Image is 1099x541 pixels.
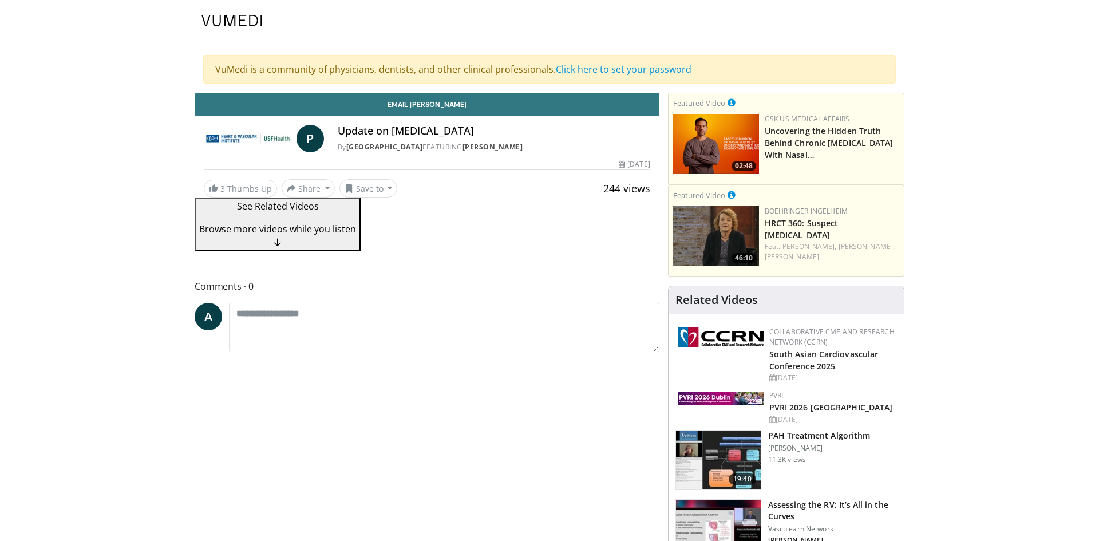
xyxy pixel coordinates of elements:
[728,188,736,201] a: This is paid for by Boehringer Ingelheim
[678,327,764,347] img: a04ee3ba-8487-4636-b0fb-5e8d268f3737.png.150x105_q85_autocrop_double_scale_upscale_version-0.2.png
[462,142,523,152] a: [PERSON_NAME]
[732,161,756,171] span: 02:48
[769,414,895,425] div: [DATE]
[204,125,292,152] img: Tampa General Hospital Heart & Vascular Institute
[765,218,839,240] a: HRCT 360: Suspect [MEDICAL_DATA]
[619,159,650,169] div: [DATE]
[346,142,423,152] a: [GEOGRAPHIC_DATA]
[297,125,324,152] a: P
[732,253,756,263] span: 46:10
[282,179,335,198] button: Share
[768,524,897,534] p: Vasculearn Network
[765,125,894,160] a: Uncovering the Hidden Truth Behind Chronic [MEDICAL_DATA] With Nasal…
[195,198,361,251] button: See Related Videos Browse more videos while you listen
[195,93,659,116] a: Email [PERSON_NAME]
[673,190,725,200] small: Featured Video
[675,293,758,307] h4: Related Videos
[769,390,784,400] a: PVRI
[729,473,756,485] span: 19:40
[220,183,225,194] span: 3
[728,96,736,109] a: This is paid for by GSK US Medical Affairs
[673,206,759,266] a: 46:10
[765,124,899,160] h3: Uncovering the Hidden Truth Behind Chronic Rhinosinusitis With Nasal Polyps
[768,499,897,522] h3: Assessing the RV: It’s All in the Curves
[765,242,899,262] div: Feat.
[768,444,870,453] p: [PERSON_NAME]
[676,431,761,490] img: 7dd380dd-ceaa-4490-954e-cf4743d61cf2.150x105_q85_crop-smart_upscale.jpg
[199,223,356,235] span: Browse more videos while you listen
[765,114,850,124] a: GSK US Medical Affairs
[603,181,650,195] span: 244 views
[556,63,691,76] a: Click here to set your password
[673,114,759,174] img: d04c7a51-d4f2-46f9-936f-c139d13e7fbe.png.150x105_q85_crop-smart_upscale.png
[765,252,819,262] a: [PERSON_NAME]
[204,180,277,198] a: 3 Thumbs Up
[673,206,759,266] img: 8340d56b-4f12-40ce-8f6a-f3da72802623.png.150x105_q85_crop-smart_upscale.png
[338,142,650,152] div: By FEATURING
[675,430,897,491] a: 19:40 PAH Treatment Algorithm [PERSON_NAME] 11.3K views
[195,303,222,330] a: A
[769,349,879,372] a: South Asian Cardiovascular Conference 2025
[678,392,764,405] img: 33783847-ac93-4ca7-89f8-ccbd48ec16ca.webp.150x105_q85_autocrop_double_scale_upscale_version-0.2.jpg
[768,430,870,441] h3: PAH Treatment Algorithm
[780,242,836,251] a: [PERSON_NAME],
[673,114,759,174] a: 02:48
[673,98,725,108] small: Featured Video
[769,402,893,413] a: PVRI 2026 [GEOGRAPHIC_DATA]
[768,455,806,464] p: 11.3K views
[199,199,356,213] p: See Related Videos
[769,327,895,347] a: Collaborative CME and Research Network (CCRN)
[203,55,896,84] div: VuMedi is a community of physicians, dentists, and other clinical professionals.
[765,206,848,216] a: Boehringer Ingelheim
[769,373,895,383] div: [DATE]
[338,125,650,137] h4: Update on [MEDICAL_DATA]
[195,279,659,294] span: Comments 0
[839,242,895,251] a: [PERSON_NAME],
[201,15,262,26] img: VuMedi Logo
[339,179,398,198] button: Save to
